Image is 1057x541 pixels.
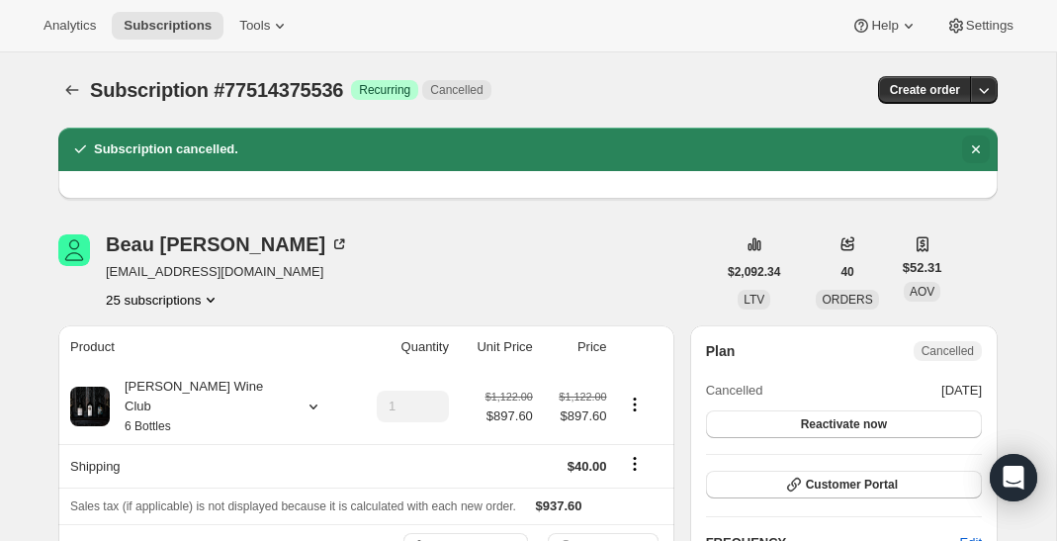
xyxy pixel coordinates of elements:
[430,82,483,98] span: Cancelled
[58,76,86,104] button: Subscriptions
[822,293,872,307] span: ORDERS
[806,477,898,493] span: Customer Portal
[619,394,651,415] button: Product actions
[58,234,90,266] span: Beau Harris
[871,18,898,34] span: Help
[619,453,651,475] button: Shipping actions
[962,135,990,163] button: Dismiss notification
[840,264,853,280] span: 40
[941,381,982,401] span: [DATE]
[455,325,539,369] th: Unit Price
[58,444,350,488] th: Shipping
[536,498,582,513] span: $937.60
[706,381,763,401] span: Cancelled
[922,343,974,359] span: Cancelled
[90,79,343,101] span: Subscription #77514375536
[106,262,349,282] span: [EMAIL_ADDRESS][DOMAIN_NAME]
[890,82,960,98] span: Create order
[58,325,350,369] th: Product
[70,387,110,426] img: product img
[559,391,606,403] small: $1,122.00
[966,18,1013,34] span: Settings
[485,406,533,426] span: $897.60
[106,290,220,310] button: Product actions
[801,416,887,432] span: Reactivate now
[934,12,1025,40] button: Settings
[744,293,764,307] span: LTV
[112,12,223,40] button: Subscriptions
[124,18,212,34] span: Subscriptions
[485,391,533,403] small: $1,122.00
[878,76,972,104] button: Create order
[94,139,238,159] h2: Subscription cancelled.
[545,406,607,426] span: $897.60
[239,18,270,34] span: Tools
[568,459,607,474] span: $40.00
[706,341,736,361] h2: Plan
[359,82,410,98] span: Recurring
[227,12,302,40] button: Tools
[125,419,171,433] small: 6 Bottles
[44,18,96,34] span: Analytics
[910,285,934,299] span: AOV
[728,264,780,280] span: $2,092.34
[839,12,929,40] button: Help
[990,454,1037,501] div: Open Intercom Messenger
[716,258,792,286] button: $2,092.34
[706,471,982,498] button: Customer Portal
[110,377,288,436] div: [PERSON_NAME] Wine Club
[829,258,865,286] button: 40
[903,258,942,278] span: $52.31
[350,325,455,369] th: Quantity
[706,410,982,438] button: Reactivate now
[70,499,516,513] span: Sales tax (if applicable) is not displayed because it is calculated with each new order.
[106,234,349,254] div: Beau [PERSON_NAME]
[32,12,108,40] button: Analytics
[539,325,613,369] th: Price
